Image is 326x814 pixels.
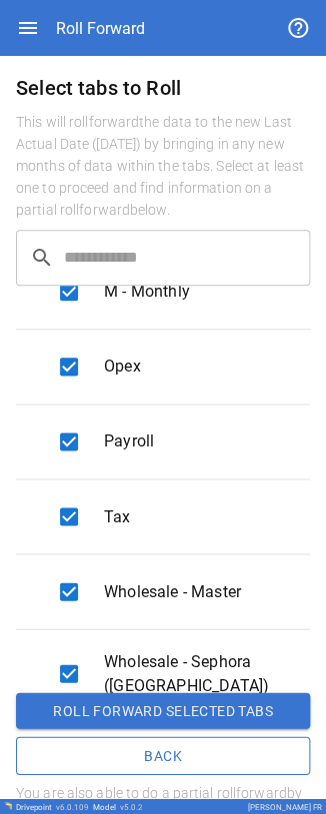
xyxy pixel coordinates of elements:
div: M - Monthly [32,263,294,321]
span: v 5.0.2 [120,802,143,811]
img: Drivepoint [4,801,12,809]
span: Opex [104,355,278,379]
span: search [30,246,64,270]
span: Wholesale - Sephora ([GEOGRAPHIC_DATA]) [104,649,278,697]
span: Tax [104,504,278,528]
span: M - Monthly [104,280,278,304]
button: Back [16,736,310,774]
span: Wholesale - Master [104,579,278,603]
h6: Select tabs to Roll [16,72,310,104]
div: Model [93,802,143,811]
span: v 6.0.109 [56,802,89,811]
div: Payroll [32,412,294,470]
div: Tax [32,487,294,545]
div: Roll Forward [56,19,145,38]
div: Wholesale - Sephora ([GEOGRAPHIC_DATA]) [32,637,294,709]
button: Roll forward selected tabs [16,692,310,728]
div: [PERSON_NAME] FR [248,802,322,811]
h6: This will roll forward the data to the new Last Actual Date ( [DATE] ) by bringing in any new mon... [16,112,310,222]
div: Drivepoint [16,802,89,811]
div: Wholesale - Master [32,562,294,620]
div: Opex [32,338,294,396]
span: Payroll [104,429,278,453]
